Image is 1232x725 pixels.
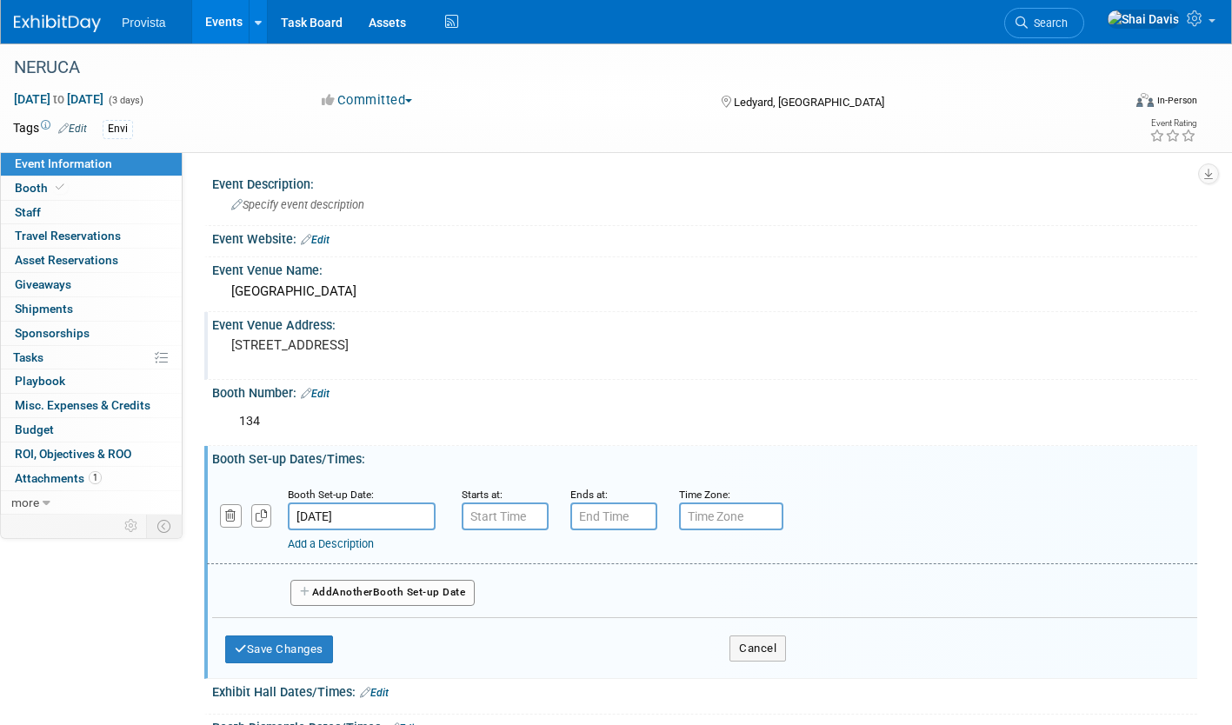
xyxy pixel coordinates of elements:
span: to [50,92,67,106]
a: Staff [1,201,182,224]
span: Playbook [15,374,65,388]
img: Format-Inperson.png [1136,93,1154,107]
img: Shai Davis [1107,10,1180,29]
a: Budget [1,418,182,442]
div: Event Venue Address: [212,312,1197,334]
a: Edit [301,234,330,246]
small: Starts at: [462,489,503,501]
span: Ledyard, [GEOGRAPHIC_DATA] [734,96,884,109]
span: Another [332,586,373,598]
span: Staff [15,205,41,219]
a: Tasks [1,346,182,369]
span: Travel Reservations [15,229,121,243]
span: Asset Reservations [15,253,118,267]
span: Event Information [15,156,112,170]
div: Event Rating [1149,119,1196,128]
span: Giveaways [15,277,71,291]
td: Toggle Event Tabs [147,515,183,537]
input: End Time [570,502,657,530]
div: NERUCA [8,52,1096,83]
a: ROI, Objectives & ROO [1,442,182,466]
a: Misc. Expenses & Credits [1,394,182,417]
a: Travel Reservations [1,224,182,248]
input: Date [288,502,436,530]
a: Giveaways [1,273,182,296]
a: Event Information [1,152,182,176]
div: [GEOGRAPHIC_DATA] [225,278,1184,305]
span: 1 [89,471,102,484]
div: Event Description: [212,171,1197,193]
a: Edit [58,123,87,135]
span: [DATE] [DATE] [13,91,104,107]
span: Booth [15,181,68,195]
button: Cancel [729,635,786,662]
span: Misc. Expenses & Credits [15,398,150,412]
div: Exhibit Hall Dates/Times: [212,679,1197,702]
i: Booth reservation complete [56,183,64,192]
span: Tasks [13,350,43,364]
span: Provista [122,16,166,30]
a: Playbook [1,369,182,393]
td: Personalize Event Tab Strip [117,515,147,537]
span: Sponsorships [15,326,90,340]
td: Tags [13,119,87,139]
span: Specify event description [231,198,364,211]
a: Asset Reservations [1,249,182,272]
div: Event Website: [212,226,1197,249]
a: Booth [1,176,182,200]
small: Time Zone: [679,489,730,501]
span: more [11,496,39,509]
div: Booth Number: [212,380,1197,402]
span: Shipments [15,302,73,316]
div: Envi [103,120,133,138]
div: Booth Set-up Dates/Times: [212,446,1197,468]
button: AddAnotherBooth Set-up Date [290,580,475,606]
input: Time Zone [679,502,783,530]
span: Search [1028,17,1068,30]
span: Budget [15,422,54,436]
a: Sponsorships [1,322,182,345]
input: Start Time [462,502,549,530]
div: Event Venue Name: [212,257,1197,279]
a: Edit [360,687,389,699]
pre: [STREET_ADDRESS] [231,337,603,353]
span: Attachments [15,471,102,485]
small: Ends at: [570,489,608,501]
button: Committed [316,91,419,110]
small: Booth Set-up Date: [288,489,374,501]
img: ExhibitDay [14,15,101,32]
a: Shipments [1,297,182,321]
a: Edit [301,388,330,400]
a: more [1,491,182,515]
span: ROI, Objectives & ROO [15,447,131,461]
div: In-Person [1156,94,1197,107]
span: (3 days) [107,95,143,106]
div: 134 [227,404,1007,439]
a: Search [1004,8,1084,38]
button: Save Changes [225,635,333,663]
a: Attachments1 [1,467,182,490]
a: Add a Description [288,537,374,550]
div: Event Format [1022,90,1197,116]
